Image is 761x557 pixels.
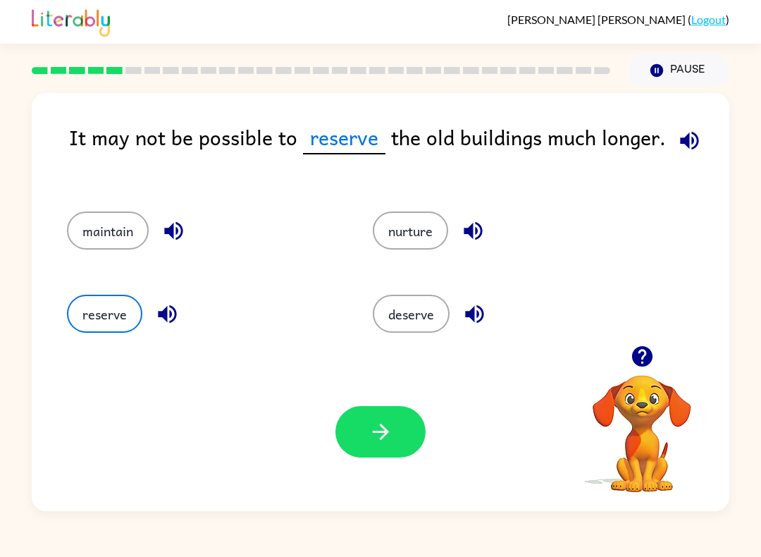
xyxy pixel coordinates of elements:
[67,212,149,250] button: maintain
[69,121,729,183] div: It may not be possible to the old buildings much longer.
[691,13,726,26] a: Logout
[373,295,450,333] button: deserve
[627,54,729,87] button: Pause
[303,121,385,154] span: reserve
[32,6,110,37] img: Literably
[507,13,729,26] div: ( )
[507,13,688,26] span: [PERSON_NAME] [PERSON_NAME]
[373,212,448,250] button: nurture
[67,295,142,333] button: reserve
[571,353,712,494] video: Your browser must support playing .mp4 files to use Literably. Please try using another browser.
